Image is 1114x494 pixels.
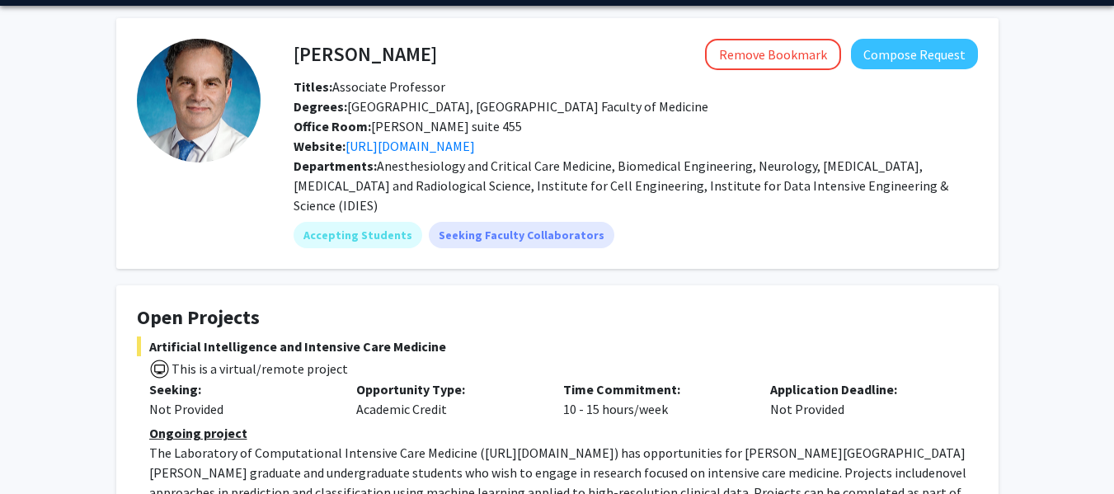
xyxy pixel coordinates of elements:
b: Office Room: [294,118,371,134]
div: Academic Credit [344,379,551,419]
p: Application Deadline: [770,379,952,399]
span: Anesthesiology and Critical Care Medicine, Biomedical Engineering, Neurology, [MEDICAL_DATA], [ME... [294,158,948,214]
div: Not Provided [758,379,965,419]
u: Ongoing project [149,425,247,441]
a: Opens in a new tab [345,138,475,154]
div: Not Provided [149,399,331,419]
p: Opportunity Type: [356,379,538,399]
span: [GEOGRAPHIC_DATA], [GEOGRAPHIC_DATA] Faculty of Medicine [294,98,708,115]
button: Compose Request to Robert Stevens [851,39,978,69]
span: The Laboratory of Computational Intensive Care Medicine ( [149,445,485,461]
b: Titles: [294,78,332,95]
span: [PERSON_NAME] suite 455 [294,118,522,134]
span: This is a virtual/remote project [170,360,348,377]
mat-chip: Accepting Students [294,222,422,248]
img: Profile Picture [137,39,261,162]
b: Degrees: [294,98,347,115]
span: Associate Professor [294,78,445,95]
b: Departments: [294,158,377,174]
h4: Open Projects [137,306,978,330]
iframe: Chat [12,420,70,482]
b: Website: [294,138,345,154]
p: Seeking: [149,379,331,399]
div: 10 - 15 hours/week [551,379,758,419]
p: Time Commitment: [563,379,745,399]
button: Remove Bookmark [705,39,841,70]
span: Artificial Intelligence and Intensive Care Medicine [137,336,978,356]
mat-chip: Seeking Faculty Collaborators [429,222,614,248]
h4: [PERSON_NAME] [294,39,437,69]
